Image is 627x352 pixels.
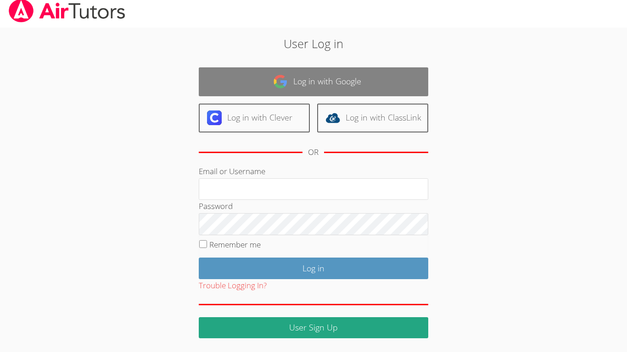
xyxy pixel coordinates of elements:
button: Trouble Logging In? [199,279,267,292]
a: Log in with Google [199,67,428,96]
a: Log in with ClassLink [317,104,428,132]
img: classlink-logo-d6bb404cc1216ec64c9a2012d9dc4662098be43eaf13dc465df04b49fa7ab582.svg [325,110,340,125]
label: Remember me [209,239,261,250]
a: User Sign Up [199,317,428,339]
img: clever-logo-6eab21bc6e7a338710f1a6ff85c0baf02591cd810cc4098c63d3a4b26e2feb20.svg [207,110,222,125]
label: Password [199,201,233,211]
a: Log in with Clever [199,104,310,132]
h2: User Log in [144,35,483,52]
label: Email or Username [199,166,265,176]
input: Log in [199,258,428,279]
img: google-logo-50288ca7cdecda66e5e0955fdab243c47b7ad437acaf1139b6f446037453330a.svg [273,74,288,89]
div: OR [308,146,319,159]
